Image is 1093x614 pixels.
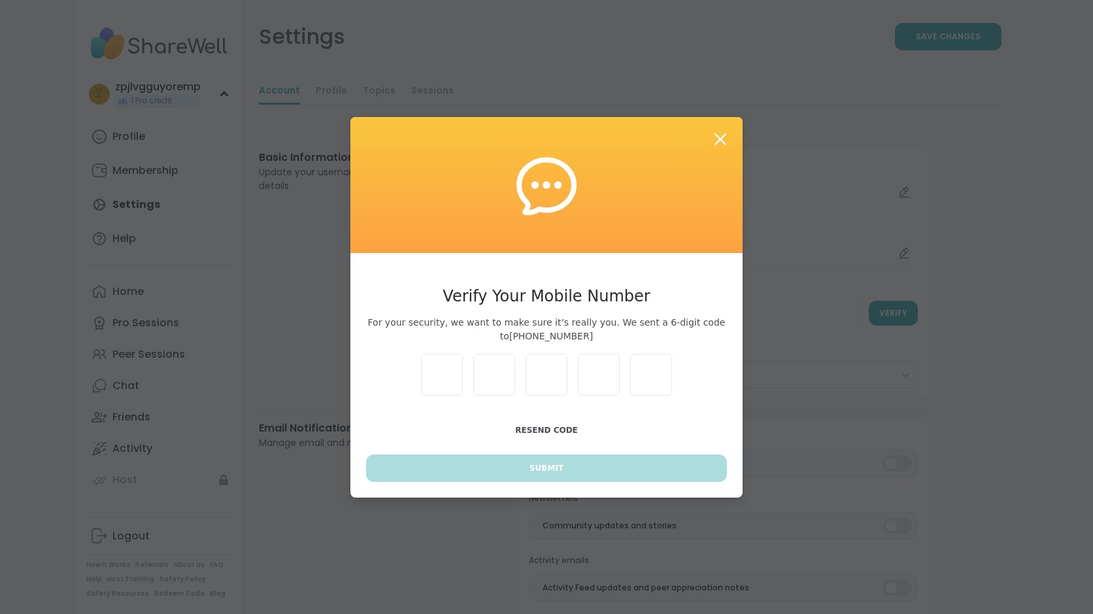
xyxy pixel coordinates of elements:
[366,316,727,343] span: For your security, we want to make sure it’s really you. We sent a 6-digit code to [PHONE_NUMBER]
[366,284,727,308] h3: Verify Your Mobile Number
[366,454,727,482] button: Submit
[530,462,563,474] span: Submit
[366,417,727,444] button: Resend Code
[515,426,578,435] span: Resend Code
